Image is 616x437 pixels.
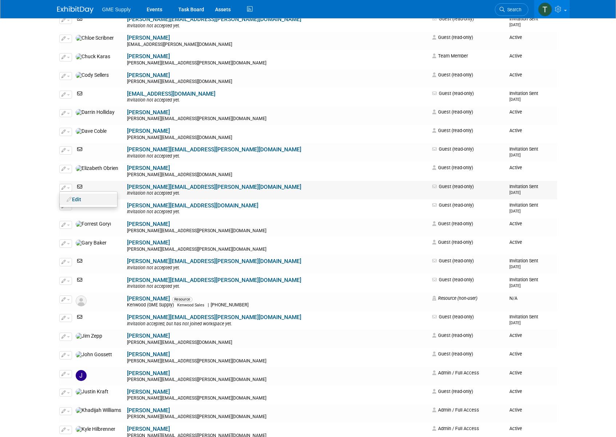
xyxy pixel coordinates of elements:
[509,35,522,40] span: Active
[127,302,176,307] span: Kenwood (GME Supply)
[509,351,522,357] span: Active
[509,72,522,78] span: Active
[127,314,301,321] a: [PERSON_NAME][EMAIL_ADDRESS][PERSON_NAME][DOMAIN_NAME]
[127,16,301,23] a: [PERSON_NAME][EMAIL_ADDRESS][PERSON_NAME][DOMAIN_NAME]
[127,351,170,358] a: [PERSON_NAME]
[509,53,522,59] span: Active
[208,302,209,307] span: |
[127,414,428,420] div: [PERSON_NAME][EMAIL_ADDRESS][PERSON_NAME][DOMAIN_NAME]
[127,407,170,414] a: [PERSON_NAME]
[432,165,473,170] span: Guest (read-only)
[432,202,474,208] span: Guest (read-only)
[127,184,301,190] a: [PERSON_NAME][EMAIL_ADDRESS][PERSON_NAME][DOMAIN_NAME]
[509,91,538,102] span: Invitation Sent
[76,407,121,414] img: Khadijah Williams
[432,370,479,376] span: Admin / Full Access
[76,165,118,172] img: Elizabeth Obrien
[509,283,521,288] small: [DATE]
[127,426,170,432] a: [PERSON_NAME]
[76,53,110,60] img: Chuck Karas
[127,389,170,395] a: [PERSON_NAME]
[509,221,522,226] span: Active
[538,3,552,16] img: Todd Licence
[432,91,474,96] span: Guest (read-only)
[432,184,474,189] span: Guest (read-only)
[127,154,428,159] div: Invitation not accepted yet.
[432,146,474,152] span: Guest (read-only)
[509,146,538,158] span: Invitation Sent
[76,240,107,246] img: Gary Baker
[76,128,107,135] img: Dave Coble
[432,35,473,40] span: Guest (read-only)
[509,23,521,27] small: [DATE]
[127,277,301,283] a: [PERSON_NAME][EMAIL_ADDRESS][PERSON_NAME][DOMAIN_NAME]
[509,321,521,325] small: [DATE]
[127,258,301,265] a: [PERSON_NAME][EMAIL_ADDRESS][PERSON_NAME][DOMAIN_NAME]
[76,389,108,395] img: Justin Kraft
[76,72,109,79] img: Cody Sellers
[127,98,428,103] div: Invitation not accepted yet.
[127,172,428,178] div: [PERSON_NAME][EMAIL_ADDRESS][DOMAIN_NAME]
[172,297,192,302] span: Resource
[432,221,473,226] span: Guest (read-only)
[509,389,522,394] span: Active
[509,153,521,158] small: [DATE]
[127,247,428,253] div: [PERSON_NAME][EMAIL_ADDRESS][PERSON_NAME][DOMAIN_NAME]
[102,7,131,12] span: GME Supply
[509,239,522,245] span: Active
[432,426,479,431] span: Admin / Full Access
[127,377,428,383] div: [PERSON_NAME][EMAIL_ADDRESS][PERSON_NAME][DOMAIN_NAME]
[432,407,479,413] span: Admin / Full Access
[509,184,538,195] span: Invitation Sent
[509,295,517,301] span: N/A
[127,340,428,346] div: [PERSON_NAME][EMAIL_ADDRESS][DOMAIN_NAME]
[509,426,522,431] span: Active
[432,389,473,394] span: Guest (read-only)
[127,396,428,401] div: [PERSON_NAME][EMAIL_ADDRESS][PERSON_NAME][DOMAIN_NAME]
[127,333,170,339] a: [PERSON_NAME]
[509,128,522,133] span: Active
[127,221,170,227] a: [PERSON_NAME]
[127,91,215,97] a: [EMAIL_ADDRESS][DOMAIN_NAME]
[509,165,522,170] span: Active
[209,302,251,307] span: [PHONE_NUMBER]
[432,295,477,301] span: Resource (non-user)
[432,351,473,357] span: Guest (read-only)
[127,191,428,196] div: Invitation not accepted yet.
[432,109,473,115] span: Guest (read-only)
[127,239,170,246] a: [PERSON_NAME]
[76,109,115,116] img: Darrin Holliday
[76,333,102,339] img: Jim Zepp
[509,277,538,288] span: Invitation Sent
[127,79,428,85] div: [PERSON_NAME][EMAIL_ADDRESS][DOMAIN_NAME]
[509,333,522,338] span: Active
[76,221,111,227] img: Forrest Goryl
[76,426,115,433] img: Kyle Hilbrenner
[127,265,428,271] div: Invitation not accepted yet.
[127,109,170,116] a: [PERSON_NAME]
[57,6,94,13] img: ExhibitDay
[509,97,521,102] small: [DATE]
[432,333,473,338] span: Guest (read-only)
[76,370,87,381] img: John Medina
[127,295,170,302] a: [PERSON_NAME]
[127,23,428,29] div: Invitation not accepted yet.
[76,295,87,306] img: Resource
[495,3,528,16] a: Search
[127,116,428,122] div: [PERSON_NAME][EMAIL_ADDRESS][PERSON_NAME][DOMAIN_NAME]
[509,16,538,27] span: Invitation Sent
[505,7,521,12] span: Search
[177,303,204,307] span: Kenwood Sales
[127,370,170,377] a: [PERSON_NAME]
[509,265,521,269] small: [DATE]
[76,351,112,358] img: John Gossett
[127,60,428,66] div: [PERSON_NAME][EMAIL_ADDRESS][PERSON_NAME][DOMAIN_NAME]
[509,209,521,214] small: [DATE]
[127,209,428,215] div: Invitation not accepted yet.
[509,258,538,269] span: Invitation Sent
[127,42,428,48] div: [EMAIL_ADDRESS][PERSON_NAME][DOMAIN_NAME]
[127,228,428,234] div: [PERSON_NAME][EMAIL_ADDRESS][PERSON_NAME][DOMAIN_NAME]
[127,72,170,79] a: [PERSON_NAME]
[432,258,474,263] span: Guest (read-only)
[432,239,473,245] span: Guest (read-only)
